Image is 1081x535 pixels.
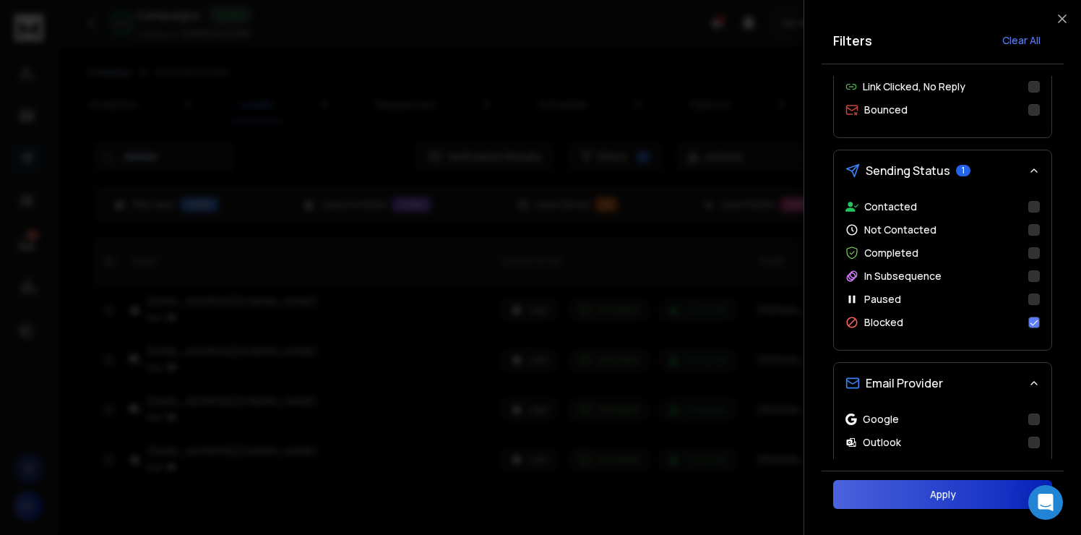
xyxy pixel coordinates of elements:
[864,223,936,237] p: Not Contacted
[833,480,1052,509] button: Apply
[864,200,917,214] p: Contacted
[864,269,942,283] p: In Subsequence
[866,374,943,392] span: Email Provider
[956,165,970,176] span: 1
[833,30,872,51] h2: Filters
[834,403,1051,493] div: Email Provider
[991,26,1052,55] button: Clear All
[1028,485,1063,520] div: Open Intercom Messenger
[864,246,918,260] p: Completed
[834,191,1051,350] div: Sending Status1
[866,162,950,179] span: Sending Status
[864,315,903,330] p: Blocked
[834,363,1051,403] button: Email Provider
[863,458,939,473] p: Other Providers
[863,435,901,450] p: Outlook
[863,412,899,427] p: Google
[864,103,908,117] p: Bounced
[864,292,901,307] p: Paused
[834,150,1051,191] button: Sending Status1
[863,80,965,94] p: Link Clicked, No Reply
